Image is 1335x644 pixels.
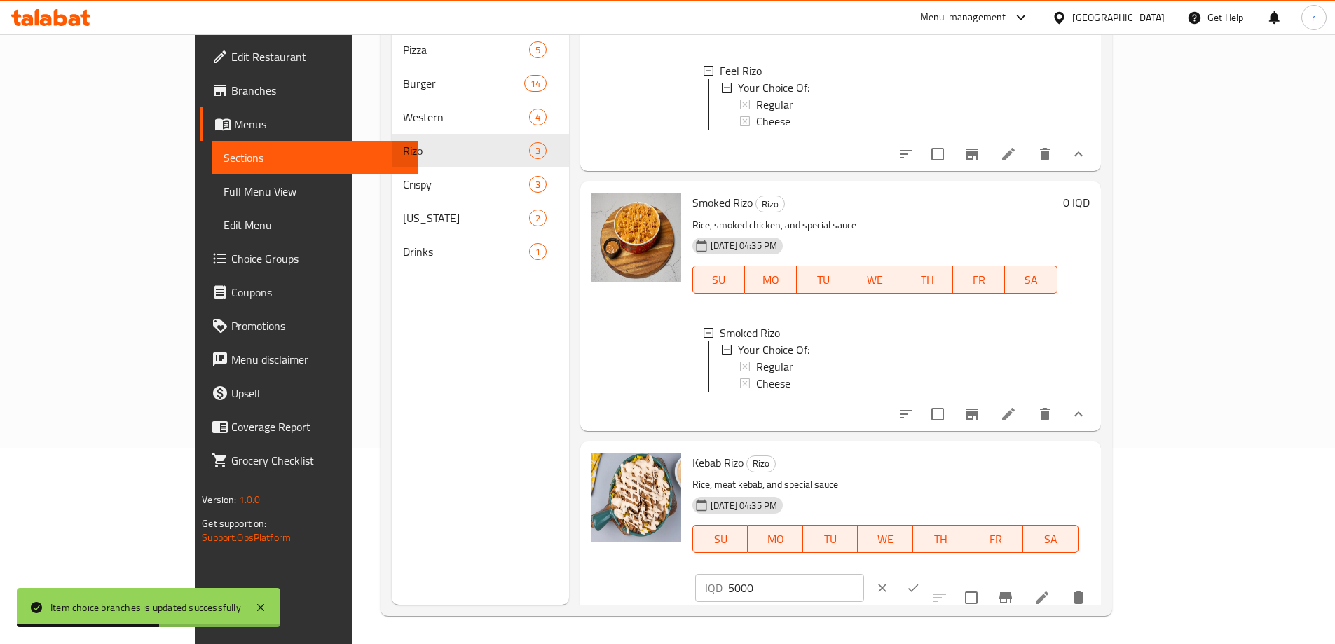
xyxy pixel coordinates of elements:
[530,111,546,124] span: 4
[403,75,524,92] span: Burger
[1070,146,1087,163] svg: Show Choices
[224,183,406,200] span: Full Menu View
[889,397,923,431] button: sort-choices
[392,67,569,100] div: Burger14
[392,167,569,201] div: Crispy3
[756,113,790,130] span: Cheese
[803,525,858,553] button: TU
[1062,581,1095,615] button: delete
[200,40,418,74] a: Edit Restaurant
[748,525,803,553] button: MO
[392,134,569,167] div: Rizo3
[1011,270,1051,290] span: SA
[239,491,261,509] span: 1.0.0
[200,376,418,410] a: Upsell
[392,27,569,274] nav: Menu sections
[955,397,989,431] button: Branch-specific-item
[746,455,776,472] div: Rizo
[231,317,406,334] span: Promotions
[989,581,1022,615] button: Branch-specific-item
[692,452,744,473] span: Kebab Rizo
[692,266,745,294] button: SU
[705,499,783,512] span: [DATE] 04:35 PM
[1062,397,1095,431] button: show more
[955,137,989,171] button: Branch-specific-item
[231,452,406,469] span: Grocery Checklist
[231,284,406,301] span: Coupons
[403,210,529,226] span: [US_STATE]
[591,193,681,282] img: Smoked Rizo
[212,208,418,242] a: Edit Menu
[202,528,291,547] a: Support.OpsPlatform
[974,529,1018,549] span: FR
[234,116,406,132] span: Menus
[403,243,529,260] span: Drinks
[699,270,739,290] span: SU
[529,41,547,58] div: items
[529,243,547,260] div: items
[957,583,986,612] span: Select to update
[200,343,418,376] a: Menu disclaimer
[530,144,546,158] span: 3
[403,109,529,125] span: Western
[747,455,775,472] span: Rizo
[392,100,569,134] div: Western4
[920,9,1006,26] div: Menu-management
[231,351,406,368] span: Menu disclaimer
[224,217,406,233] span: Edit Menu
[1072,10,1165,25] div: [GEOGRAPHIC_DATA]
[224,149,406,166] span: Sections
[728,574,864,602] input: Please enter price
[200,275,418,309] a: Coupons
[901,266,953,294] button: TH
[231,418,406,435] span: Coverage Report
[231,385,406,402] span: Upsell
[889,137,923,171] button: sort-choices
[529,176,547,193] div: items
[212,174,418,208] a: Full Menu View
[530,43,546,57] span: 5
[756,96,793,113] span: Regular
[1023,525,1079,553] button: SA
[855,270,896,290] span: WE
[797,266,849,294] button: TU
[959,270,999,290] span: FR
[923,399,952,429] span: Select to update
[738,79,809,96] span: Your Choice Of:
[705,239,783,252] span: [DATE] 04:35 PM
[403,41,529,58] span: Pizza
[529,109,547,125] div: items
[1063,193,1090,212] h6: 0 IQD
[1028,137,1062,171] button: delete
[200,107,418,141] a: Menus
[1062,137,1095,171] button: show more
[953,266,1005,294] button: FR
[200,309,418,343] a: Promotions
[699,529,742,549] span: SU
[200,444,418,477] a: Grocery Checklist
[1005,266,1057,294] button: SA
[530,245,546,259] span: 1
[1034,589,1050,606] a: Edit menu item
[231,48,406,65] span: Edit Restaurant
[403,142,529,159] div: Rizo
[392,235,569,268] div: Drinks1
[863,529,908,549] span: WE
[923,139,952,169] span: Select to update
[756,358,793,375] span: Regular
[50,600,241,615] div: Item choice branches is updated successfully
[591,453,681,542] img: Kebab Rizo
[403,176,529,193] span: Crispy
[392,201,569,235] div: [US_STATE]2
[849,266,901,294] button: WE
[720,62,762,79] span: Feel Rizo
[200,74,418,107] a: Branches
[202,514,266,533] span: Get support on:
[898,573,929,603] button: ok
[530,178,546,191] span: 3
[692,476,1079,493] p: Rice, meat kebab, and special sauce
[692,217,1057,234] p: Rice, smoked chicken, and special sauce
[692,525,748,553] button: SU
